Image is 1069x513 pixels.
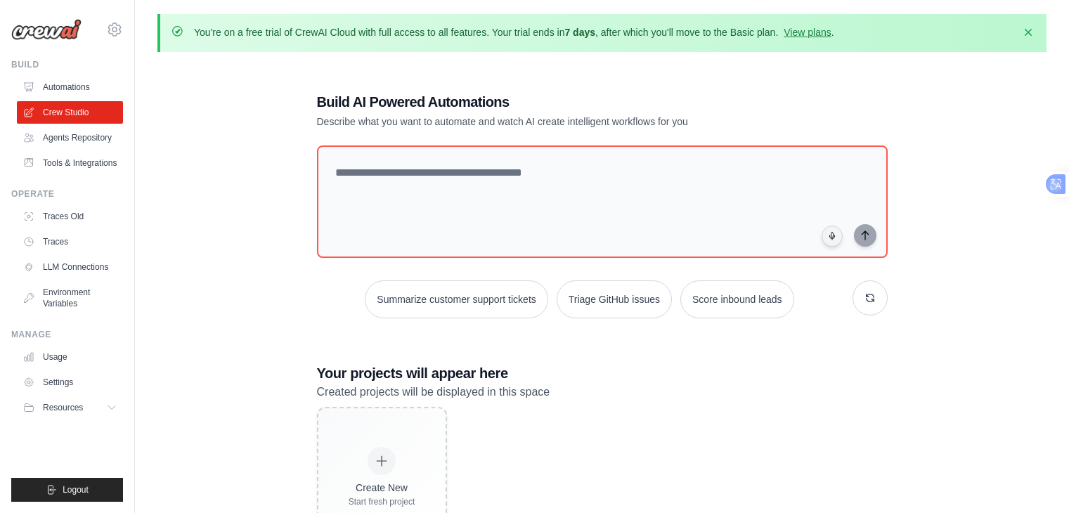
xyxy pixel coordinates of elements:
[11,19,82,40] img: Logo
[564,27,595,38] strong: 7 days
[17,152,123,174] a: Tools & Integrations
[822,226,843,247] button: Click to speak your automation idea
[17,281,123,315] a: Environment Variables
[11,478,123,502] button: Logout
[17,371,123,394] a: Settings
[17,230,123,253] a: Traces
[17,205,123,228] a: Traces Old
[317,92,789,112] h1: Build AI Powered Automations
[194,25,834,39] p: You're on a free trial of CrewAI Cloud with full access to all features. Your trial ends in , aft...
[784,27,831,38] a: View plans
[63,484,89,495] span: Logout
[365,280,548,318] button: Summarize customer support tickets
[11,329,123,340] div: Manage
[557,280,672,318] button: Triage GitHub issues
[17,396,123,419] button: Resources
[680,280,794,318] button: Score inbound leads
[17,76,123,98] a: Automations
[11,188,123,200] div: Operate
[43,402,83,413] span: Resources
[349,481,415,495] div: Create New
[853,280,888,316] button: Get new suggestions
[317,383,888,401] p: Created projects will be displayed in this space
[17,126,123,149] a: Agents Repository
[317,363,888,383] h3: Your projects will appear here
[17,101,123,124] a: Crew Studio
[17,256,123,278] a: LLM Connections
[317,115,789,129] p: Describe what you want to automate and watch AI create intelligent workflows for you
[349,496,415,507] div: Start fresh project
[17,346,123,368] a: Usage
[11,59,123,70] div: Build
